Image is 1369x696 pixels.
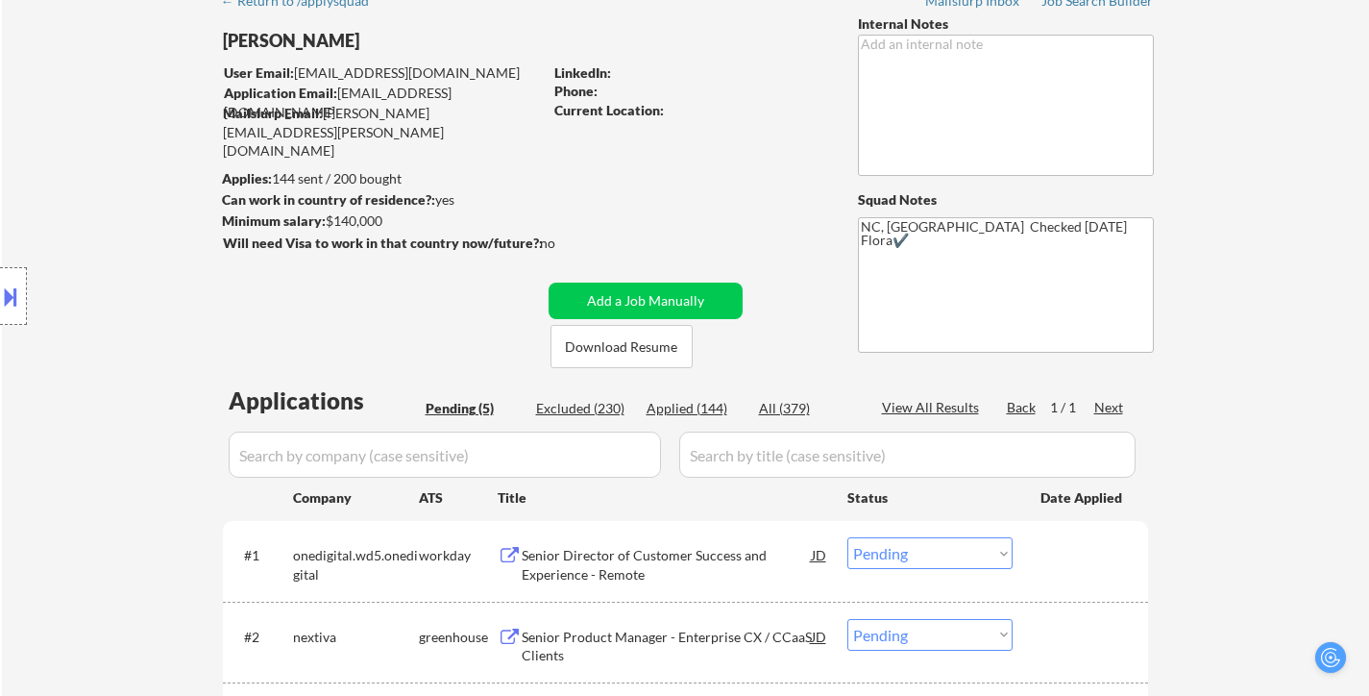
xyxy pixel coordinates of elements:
[229,432,661,478] input: Search by company (case sensitive)
[426,399,522,418] div: Pending (5)
[293,488,419,508] div: Company
[554,83,598,99] strong: Phone:
[858,14,1154,34] div: Internal Notes
[293,546,419,584] div: onedigital.wd5.onedigital
[224,64,294,81] strong: User Email:
[759,399,855,418] div: All (379)
[1050,398,1094,417] div: 1 / 1
[419,628,498,647] div: greenhouse
[554,64,611,81] strong: LinkedIn:
[223,235,543,251] strong: Will need Visa to work in that country now/future?:
[419,546,498,565] div: workday
[847,480,1013,514] div: Status
[522,628,812,665] div: Senior Product Manager - Enterprise CX / CCaaS Clients
[1007,398,1038,417] div: Back
[244,628,278,647] div: #2
[222,169,542,188] div: 144 sent / 200 bought
[293,628,419,647] div: nextiva
[858,190,1154,210] div: Squad Notes
[550,325,693,368] button: Download Resume
[540,234,595,253] div: no
[224,63,542,83] div: [EMAIL_ADDRESS][DOMAIN_NAME]
[882,398,985,417] div: View All Results
[244,546,278,565] div: #1
[679,432,1136,478] input: Search by title (case sensitive)
[223,29,618,53] div: [PERSON_NAME]
[554,102,664,118] strong: Current Location:
[224,84,542,121] div: [EMAIL_ADDRESS][DOMAIN_NAME]
[498,488,829,508] div: Title
[522,546,812,584] div: Senior Director of Customer Success and Experience - Remote
[810,537,829,572] div: JD
[810,619,829,654] div: JD
[224,85,337,101] strong: Application Email:
[1040,488,1125,508] div: Date Applied
[549,283,743,319] button: Add a Job Manually
[419,488,498,508] div: ATS
[223,104,542,161] div: [PERSON_NAME][EMAIL_ADDRESS][PERSON_NAME][DOMAIN_NAME]
[222,190,536,210] div: yes
[1094,398,1125,417] div: Next
[647,399,743,418] div: Applied (144)
[223,105,323,121] strong: Mailslurp Email:
[536,399,632,418] div: Excluded (230)
[222,211,542,231] div: $140,000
